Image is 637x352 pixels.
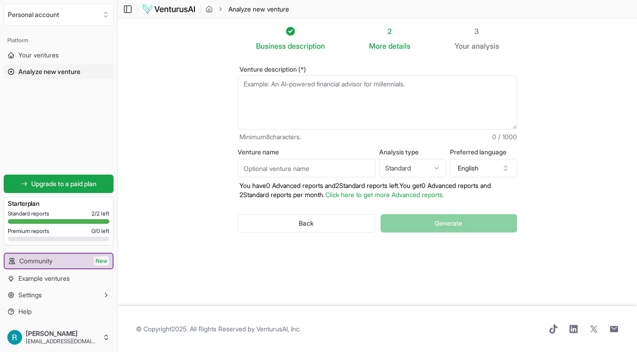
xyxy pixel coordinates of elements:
span: Upgrade to a paid plan [31,179,97,188]
a: CommunityNew [5,254,113,268]
label: Analysis type [379,149,446,155]
span: description [288,41,325,51]
span: Standard reports [8,210,49,217]
nav: breadcrumb [205,5,289,14]
span: Your ventures [18,51,59,60]
span: Example ventures [18,274,70,283]
label: Venture description (*) [238,66,517,73]
span: details [388,41,410,51]
a: Example ventures [4,271,114,286]
span: More [369,40,387,51]
div: Platform [4,33,114,48]
a: Help [4,304,114,319]
span: Your [455,40,470,51]
img: ACg8ocKhrYVRFcWl7G4EXo6u6InrkaVOaNF_bDnaa46h8T21hggKdg=s96-c [7,330,22,345]
span: Analyze new venture [228,5,289,14]
button: English [450,159,517,177]
span: Business [256,40,286,51]
span: Analyze new venture [18,67,80,76]
span: Settings [18,290,42,300]
input: Optional venture name [238,159,375,177]
span: Community [19,256,52,266]
label: Preferred language [450,149,517,155]
div: 3 [455,26,499,37]
span: Help [18,307,32,316]
div: 2 [369,26,410,37]
span: [EMAIL_ADDRESS][DOMAIN_NAME] [26,338,99,345]
button: Back [238,214,375,233]
span: [PERSON_NAME] [26,329,99,338]
span: © Copyright 2025 . All Rights Reserved by . [136,324,301,334]
span: Minimum 8 characters. [239,132,301,142]
span: New [94,256,109,266]
button: [PERSON_NAME][EMAIL_ADDRESS][DOMAIN_NAME] [4,326,114,348]
span: 2 / 2 left [91,210,109,217]
label: Venture name [238,149,375,155]
a: Upgrade to a paid plan [4,175,114,193]
span: Premium reports [8,227,49,235]
a: VenturusAI, Inc [256,325,299,333]
a: Analyze new venture [4,64,114,79]
a: Click here to get more Advanced reports. [325,191,444,199]
span: analysis [472,41,499,51]
img: logo [142,4,196,15]
h3: Starter plan [8,199,109,208]
button: Select an organization [4,4,114,26]
a: Your ventures [4,48,114,62]
p: You have 0 Advanced reports and 2 Standard reports left. Y ou get 0 Advanced reports and 2 Standa... [238,181,517,199]
span: 0 / 1000 [492,132,517,142]
button: Settings [4,288,114,302]
span: 0 / 0 left [91,227,109,235]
